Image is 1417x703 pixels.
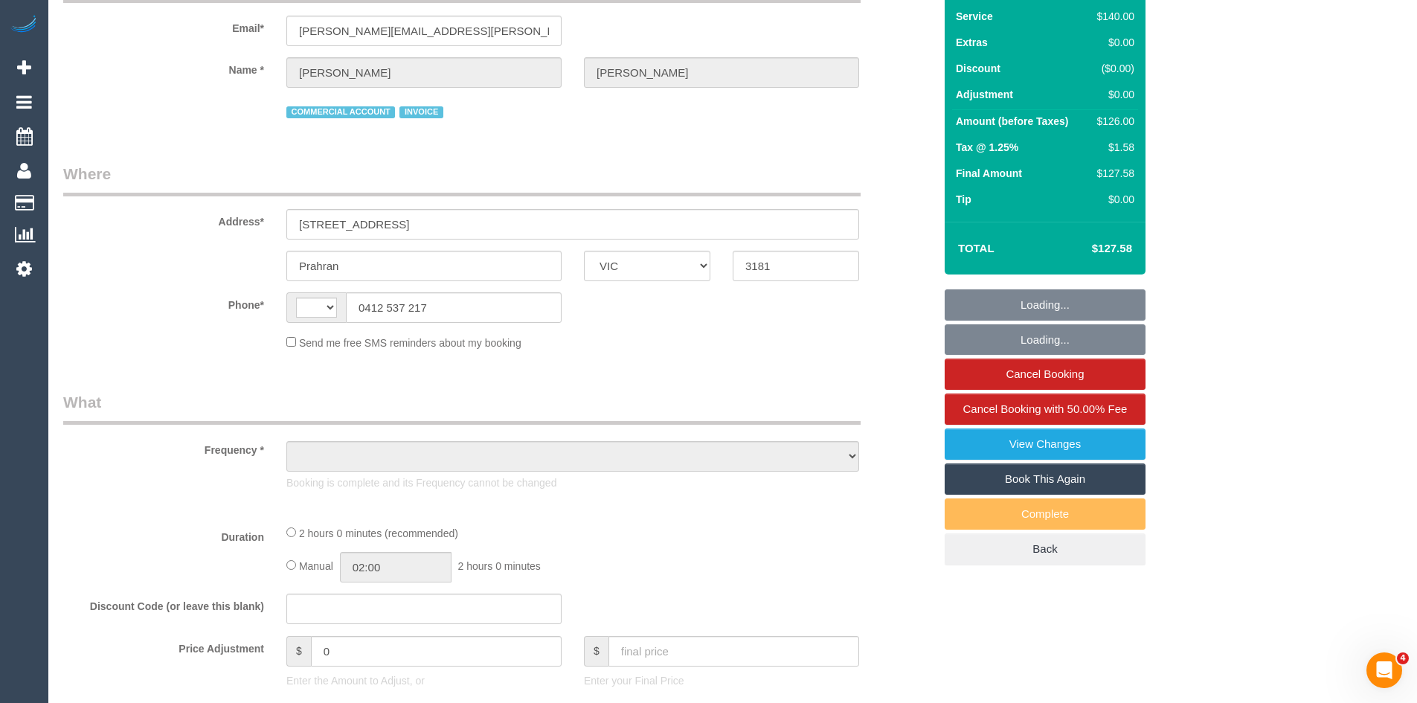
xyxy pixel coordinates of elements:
input: Last Name* [584,57,859,88]
legend: What [63,391,861,425]
label: Email* [52,16,275,36]
label: Discount Code (or leave this blank) [52,594,275,614]
span: 4 [1397,652,1409,664]
span: INVOICE [399,106,443,118]
div: $0.00 [1091,35,1134,50]
div: ($0.00) [1091,61,1134,76]
label: Address* [52,209,275,229]
span: 2 hours 0 minutes [458,560,541,572]
div: $0.00 [1091,87,1134,102]
input: Phone* [346,292,562,323]
label: Tax @ 1.25% [956,140,1018,155]
span: COMMERCIAL ACCOUNT [286,106,395,118]
label: Adjustment [956,87,1013,102]
label: Service [956,9,993,24]
a: View Changes [945,428,1146,460]
span: $ [584,636,608,667]
p: Enter your Final Price [584,673,859,688]
span: 2 hours 0 minutes (recommended) [299,527,458,539]
div: $127.58 [1091,166,1134,181]
span: $ [286,636,311,667]
input: Email* [286,16,562,46]
h4: $127.58 [1047,243,1132,255]
div: $140.00 [1091,9,1134,24]
label: Duration [52,524,275,545]
label: Final Amount [956,166,1022,181]
div: $0.00 [1091,192,1134,207]
iframe: Intercom live chat [1366,652,1402,688]
label: Amount (before Taxes) [956,114,1068,129]
span: Cancel Booking with 50.00% Fee [963,402,1128,415]
label: Name * [52,57,275,77]
label: Extras [956,35,988,50]
div: $126.00 [1091,114,1134,129]
input: final price [608,636,859,667]
div: $1.58 [1091,140,1134,155]
input: First Name* [286,57,562,88]
input: Post Code* [733,251,859,281]
img: Automaid Logo [9,15,39,36]
strong: Total [958,242,995,254]
a: Cancel Booking with 50.00% Fee [945,394,1146,425]
span: Manual [299,560,333,572]
input: Suburb* [286,251,562,281]
span: Send me free SMS reminders about my booking [299,337,521,349]
a: Book This Again [945,463,1146,495]
a: Back [945,533,1146,565]
label: Frequency * [52,437,275,458]
p: Enter the Amount to Adjust, or [286,673,562,688]
legend: Where [63,163,861,196]
a: Cancel Booking [945,359,1146,390]
label: Phone* [52,292,275,312]
label: Discount [956,61,1000,76]
label: Tip [956,192,971,207]
p: Booking is complete and its Frequency cannot be changed [286,475,859,490]
label: Price Adjustment [52,636,275,656]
